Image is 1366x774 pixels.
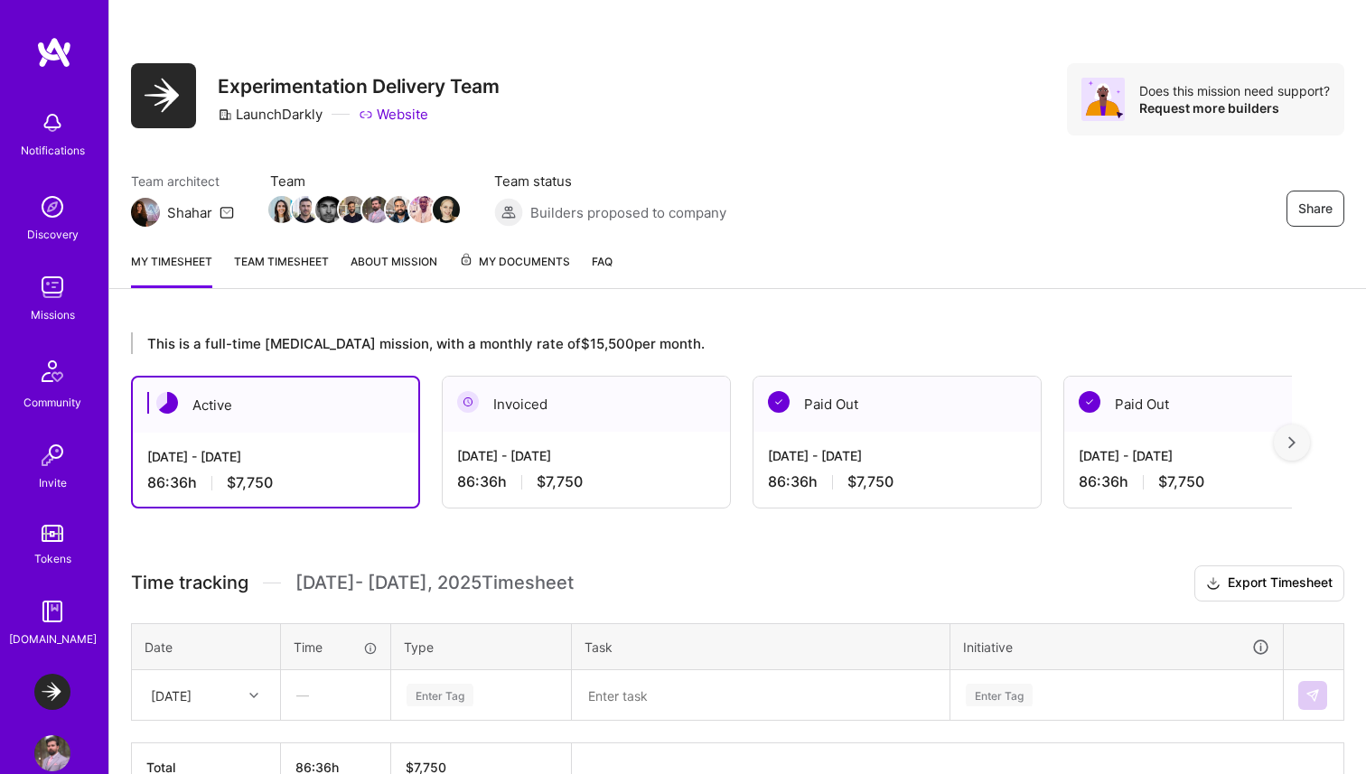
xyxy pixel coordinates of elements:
button: Share [1286,191,1344,227]
img: bell [34,105,70,141]
div: Invite [39,473,67,492]
a: Team Member Avatar [435,194,458,225]
a: User Avatar [30,735,75,771]
img: Invoiced [457,391,479,413]
div: [DATE] - [DATE] [147,447,404,466]
a: Team Member Avatar [270,194,294,225]
div: 86:36 h [147,473,404,492]
div: Discovery [27,225,79,244]
img: Team Member Avatar [268,196,295,223]
div: Community [23,393,81,412]
img: Paid Out [1079,391,1100,413]
img: Team Member Avatar [409,196,436,223]
span: $7,750 [537,472,583,491]
span: My Documents [459,252,570,272]
div: Initiative [963,637,1270,657]
a: Team Member Avatar [411,194,435,225]
img: Team Architect [131,198,160,227]
img: tokens [42,525,63,542]
h3: Experimentation Delivery Team [218,75,500,98]
a: My timesheet [131,252,212,288]
span: Time tracking [131,572,248,594]
a: Team Member Avatar [388,194,411,225]
span: Share [1298,200,1333,218]
div: Does this mission need support? [1139,82,1330,99]
a: My Documents [459,252,570,288]
div: 86:36 h [457,472,716,491]
div: LaunchDarkly [218,105,323,124]
div: Missions [31,305,75,324]
img: Builders proposed to company [494,198,523,227]
img: Team Member Avatar [315,196,342,223]
a: Team Member Avatar [294,194,317,225]
img: right [1288,436,1296,449]
div: 86:36 h [768,472,1026,491]
div: This is a full-time [MEDICAL_DATA] mission, with a monthly rate of $15,500 per month. [131,332,1292,354]
a: FAQ [592,252,613,288]
img: guide book [34,593,70,629]
div: Request more builders [1139,99,1330,117]
img: Team Member Avatar [292,196,319,223]
span: $7,750 [1158,472,1204,491]
span: Team status [494,172,726,191]
img: Submit [1305,688,1320,703]
div: Invoiced [443,377,730,432]
i: icon CompanyGray [218,107,232,122]
img: Team Member Avatar [433,196,460,223]
span: Builders proposed to company [530,203,726,222]
div: Shahar [167,203,212,222]
th: Type [391,623,572,670]
div: Time [294,638,378,657]
img: Community [31,350,74,393]
th: Task [572,623,950,670]
div: Paid Out [1064,377,1352,432]
span: [DATE] - [DATE] , 2025 Timesheet [295,572,574,594]
a: About Mission [351,252,437,288]
a: Team Member Avatar [317,194,341,225]
div: 86:36 h [1079,472,1337,491]
a: Website [359,105,428,124]
button: Export Timesheet [1194,565,1344,601]
img: User Avatar [34,735,70,771]
img: logo [36,36,72,69]
span: $7,750 [847,472,894,491]
div: Enter Tag [407,681,473,709]
img: Company Logo [131,63,196,128]
img: LaunchDarkly: Experimentation Delivery Team [34,674,70,710]
img: Avatar [1081,78,1125,121]
a: Team Member Avatar [341,194,364,225]
i: icon Mail [220,205,234,219]
div: Notifications [21,141,85,160]
img: Paid Out [768,391,790,413]
div: Tokens [34,549,71,568]
div: [DOMAIN_NAME] [9,629,97,648]
img: teamwork [34,269,70,305]
span: $7,750 [227,473,273,492]
a: LaunchDarkly: Experimentation Delivery Team [30,674,75,710]
div: Enter Tag [966,681,1033,709]
div: Paid Out [753,377,1041,432]
img: Team Member Avatar [362,196,389,223]
div: [DATE] - [DATE] [768,446,1026,465]
img: Team Member Avatar [339,196,366,223]
i: icon Download [1206,574,1221,593]
div: [DATE] [151,685,192,704]
span: Team [270,172,458,191]
img: discovery [34,189,70,225]
span: Team architect [131,172,234,191]
a: Team timesheet [234,252,329,288]
div: — [282,671,389,719]
th: Date [132,623,281,670]
div: [DATE] - [DATE] [457,446,716,465]
div: Active [133,378,418,433]
div: [DATE] - [DATE] [1079,446,1337,465]
a: Team Member Avatar [364,194,388,225]
img: Team Member Avatar [386,196,413,223]
img: Active [156,392,178,414]
i: icon Chevron [249,691,258,700]
img: Invite [34,437,70,473]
